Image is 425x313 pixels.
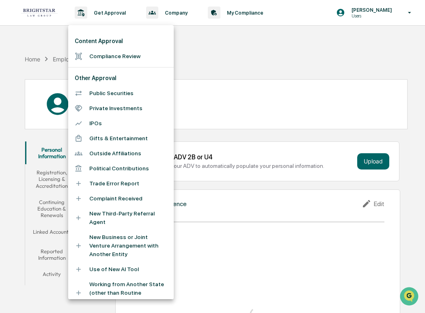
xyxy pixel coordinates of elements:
[16,133,23,139] img: 1746055101610-c473b297-6a78-478c-a979-82029cc54cd1
[8,62,23,77] img: 1746055101610-c473b297-6a78-478c-a979-82029cc54cd1
[67,111,70,117] span: •
[67,133,70,139] span: •
[5,178,54,193] a: 🔎Data Lookup
[67,166,101,174] span: Attestations
[68,206,174,230] li: New Third-Party Referral Agent
[68,191,174,206] li: Complaint Received
[17,62,32,77] img: 8933085812038_c878075ebb4cc5468115_72.jpg
[68,277,174,309] li: Working from Another State (other than Routine Vacation)
[68,49,174,64] li: Compliance Review
[16,166,52,174] span: Preclearance
[37,62,133,70] div: Start new chat
[72,111,107,117] span: 5 minutes ago
[81,202,98,208] span: Pylon
[68,146,174,161] li: Outside Affiliations
[8,103,21,116] img: Cece Ferraez
[68,176,174,191] li: Trade Error Report
[68,161,174,176] li: Political Contributions
[25,111,66,117] span: [PERSON_NAME]
[8,183,15,189] div: 🔎
[68,101,174,116] li: Private Investments
[68,34,174,49] li: Content Approval
[37,70,112,77] div: We're available if you need us!
[8,167,15,174] div: 🖐️
[68,86,174,101] li: Public Securities
[68,131,174,146] li: Gifts & Entertainment
[8,90,54,97] div: Past conversations
[399,286,421,308] iframe: Open customer support
[56,163,104,178] a: 🗄️Attestations
[126,89,148,98] button: See all
[68,262,174,277] li: Use of New AI Tool
[25,133,66,139] span: [PERSON_NAME]
[57,201,98,208] a: Powered byPylon
[138,65,148,74] button: Start new chat
[68,230,174,262] li: New Business or Joint Venture Arrangement with Another Entity
[8,125,21,138] img: Mark Michael Astarita
[68,116,174,131] li: IPOs
[16,182,51,190] span: Data Lookup
[68,71,174,86] li: Other Approval
[59,167,65,174] div: 🗄️
[5,163,56,178] a: 🖐️Preclearance
[72,133,88,139] span: [DATE]
[8,17,148,30] p: How can we help?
